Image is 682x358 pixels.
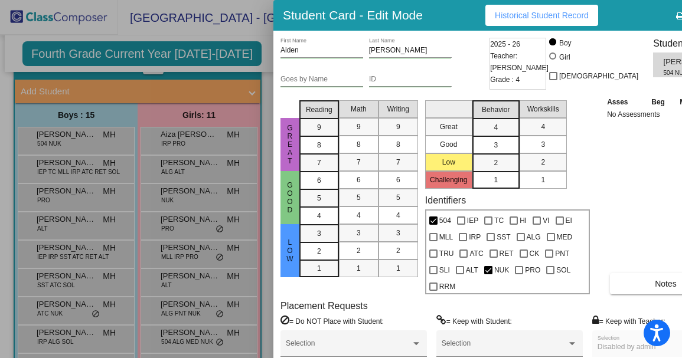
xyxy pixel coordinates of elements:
[469,230,481,244] span: IRP
[557,230,573,244] span: MED
[396,192,400,203] span: 5
[490,50,549,74] span: Teacher: [PERSON_NAME]
[357,210,361,221] span: 4
[306,104,332,115] span: Reading
[530,247,540,261] span: CK
[283,8,423,22] h3: Student Card - Edit Mode
[566,214,572,228] span: EI
[317,193,321,203] span: 5
[497,230,510,244] span: SST
[527,230,541,244] span: ALG
[482,104,510,115] span: Behavior
[439,280,455,294] span: RRM
[357,228,361,238] span: 3
[559,52,570,63] div: Girl
[357,192,361,203] span: 5
[559,69,638,83] span: [DEMOGRAPHIC_DATA]
[317,122,321,133] span: 9
[490,38,520,50] span: 2025 - 26
[469,247,483,261] span: ATC
[527,104,559,114] span: Workskills
[357,121,361,132] span: 9
[494,175,498,185] span: 1
[396,139,400,150] span: 8
[317,157,321,168] span: 7
[439,214,451,228] span: 504
[592,315,665,327] label: = Keep with Teacher:
[357,263,361,274] span: 1
[396,157,400,167] span: 7
[396,245,400,256] span: 2
[541,157,545,167] span: 2
[525,263,540,277] span: PRO
[598,343,656,351] span: Disabled by admin
[285,238,295,263] span: Low
[494,157,498,168] span: 2
[439,230,453,244] span: MLL
[396,210,400,221] span: 4
[351,104,367,114] span: Math
[494,214,504,228] span: TC
[357,245,361,256] span: 2
[439,263,450,277] span: SLI
[280,315,384,327] label: = Do NOT Place with Student:
[285,181,295,214] span: Good
[436,315,512,327] label: = Keep with Student:
[439,247,454,261] span: TRU
[425,195,466,206] label: Identifiers
[490,74,520,86] span: Grade : 4
[541,121,545,132] span: 4
[555,247,569,261] span: PNT
[396,228,400,238] span: 3
[466,263,478,277] span: ALT
[500,247,514,261] span: RET
[357,157,361,167] span: 7
[396,175,400,185] span: 6
[494,140,498,150] span: 3
[317,175,321,186] span: 6
[357,139,361,150] span: 8
[317,211,321,221] span: 4
[494,122,498,133] span: 4
[495,11,589,20] span: Historical Student Record
[317,263,321,274] span: 1
[556,263,570,277] span: SOL
[559,38,572,48] div: Boy
[494,263,509,277] span: NUK
[387,104,409,114] span: Writing
[317,228,321,239] span: 3
[317,140,321,150] span: 8
[280,75,363,84] input: goes by name
[644,96,672,109] th: Beg
[396,263,400,274] span: 1
[285,124,295,165] span: Great
[467,214,478,228] span: IEP
[485,5,598,26] button: Historical Student Record
[396,121,400,132] span: 9
[655,279,677,288] span: Notes
[541,139,545,150] span: 3
[604,96,644,109] th: Asses
[541,175,545,185] span: 1
[317,246,321,257] span: 2
[280,300,368,311] label: Placement Requests
[543,214,549,228] span: VI
[357,175,361,185] span: 6
[520,214,527,228] span: HI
